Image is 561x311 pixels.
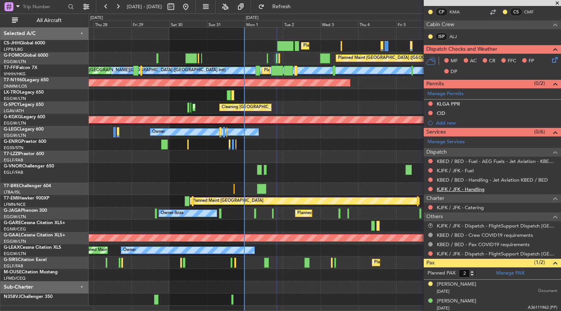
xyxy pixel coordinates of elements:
a: G-LEAXCessna Citation XLS [4,245,61,250]
a: EGGW/LTN [4,133,26,138]
a: T7-LZZIPraetor 600 [4,152,44,156]
a: KMA [449,9,466,15]
div: Planned Maint [GEOGRAPHIC_DATA] ([GEOGRAPHIC_DATA]) [338,53,455,64]
div: Owner [152,126,165,138]
span: G-VNOR [4,164,22,169]
a: ALJ [449,33,466,40]
a: EGLF/FAB [4,263,23,269]
span: Permits [426,80,444,88]
a: VHHH/HKG [4,71,26,77]
span: Refresh [266,4,297,9]
a: G-SIRSCitation Excel [4,258,47,262]
a: EGGW/LTN [4,214,26,220]
div: [PERSON_NAME] [437,298,476,305]
a: EGLF/FAB [4,170,23,175]
button: Refresh [255,1,300,13]
a: G-VNORChallenger 650 [4,164,54,169]
a: T7-FFIFalcon 7X [4,66,37,70]
div: Planned Maint [GEOGRAPHIC_DATA] ([GEOGRAPHIC_DATA]) [297,208,415,219]
span: G-ENRG [4,139,21,144]
a: EGGW/LTN [4,59,26,65]
div: Planned Maint [GEOGRAPHIC_DATA] ([GEOGRAPHIC_DATA] Intl) [264,65,389,76]
div: Sun 31 [207,21,245,27]
a: LFMD/CEQ [4,276,25,281]
a: G-SPCYLegacy 650 [4,103,44,107]
a: G-GARECessna Citation XLS+ [4,221,65,225]
a: CMF [524,9,541,15]
div: CID [437,110,445,116]
span: T7-LZZI [4,152,19,156]
a: KJFK / JFK - Dispatch - FlightSupport Dispatch [GEOGRAPHIC_DATA] [437,251,557,257]
a: LFPB/LBG [4,47,23,52]
span: T7-BRE [4,184,19,188]
span: Dispatch [426,148,447,157]
input: Trip Number [23,1,66,12]
a: T7-EMIHawker 900XP [4,196,49,201]
span: G-GARE [4,221,21,225]
a: KJFK / JFK - Fuel [437,167,474,174]
span: FP [529,57,534,65]
div: ISP [435,32,448,41]
div: Planned Maint [GEOGRAPHIC_DATA] ([GEOGRAPHIC_DATA]) [374,257,492,268]
span: Charter [426,194,444,203]
span: FFC [508,57,516,65]
span: G-LEGC [4,127,20,132]
button: All Aircraft [8,15,81,26]
div: CP [435,8,448,16]
div: Fri 29 [131,21,169,27]
a: KJFK / JFK - Dispatch - FlightSupport Dispatch [GEOGRAPHIC_DATA] [437,223,557,229]
a: EGSS/STN [4,145,23,151]
div: Owner [123,245,136,256]
a: Manage Services [427,138,465,146]
span: [DATE] - [DATE] [127,3,162,10]
div: [DATE] [246,15,258,21]
span: LX-TRO [4,90,20,95]
div: Tue 2 [283,21,320,27]
a: EGLF/FAB [4,157,23,163]
span: AC [470,57,477,65]
a: KBED / BED - Crew COVID19 requirements [437,232,533,238]
span: G-FOMO [4,53,23,58]
a: Manage PAX [496,270,524,277]
a: G-GAALCessna Citation XLS+ [4,233,65,238]
div: Planned Maint [GEOGRAPHIC_DATA] ([GEOGRAPHIC_DATA]) [303,40,421,51]
div: Wed 3 [320,21,358,27]
span: G-JAGA [4,208,21,213]
a: EGGW/LTN [4,120,26,126]
a: G-KGKGLegacy 600 [4,115,45,119]
span: N358VJ [4,295,21,299]
div: [PERSON_NAME] [437,281,476,288]
span: G-GAAL [4,233,21,238]
a: T7-BREChallenger 604 [4,184,51,188]
a: EGGW/LTN [4,96,26,101]
span: G-LEAX [4,245,20,250]
div: KLGA PPR [437,101,460,107]
a: DNMM/LOS [4,84,27,89]
span: [DATE] [437,289,449,294]
span: All Aircraft [19,18,79,23]
a: KBED / BED - Fuel - AEG Fuels - Jet Aviation - KBED / BED [437,158,557,164]
a: LTBA/ISL [4,189,21,195]
div: Planned Maint [GEOGRAPHIC_DATA] [192,195,263,207]
div: [DATE] [90,15,103,21]
a: KBED / BED - Pax COVID19 requirements [437,241,530,248]
span: T7-EMI [4,196,18,201]
div: CS [510,8,522,16]
div: Cleaning [GEOGRAPHIC_DATA] ([PERSON_NAME] Intl) [222,102,327,113]
div: Mon 1 [245,21,282,27]
span: A36111962 (PP) [528,305,557,311]
a: N358VJChallenger 350 [4,295,53,299]
a: M-OUSECitation Mustang [4,270,58,274]
div: Planned Maint Athens ([PERSON_NAME] Intl) [195,102,280,113]
div: Thu 4 [358,21,396,27]
div: Fri 5 [396,21,434,27]
a: EGGW/LTN [4,251,26,257]
a: LX-TROLegacy 650 [4,90,44,95]
span: T7-N1960 [4,78,25,82]
span: DP [451,68,457,76]
div: Thu 28 [94,21,131,27]
div: Sat 30 [169,21,207,27]
a: EGNR/CEG [4,226,26,232]
span: T7-FFI [4,66,17,70]
label: Planned PAX [427,270,455,277]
